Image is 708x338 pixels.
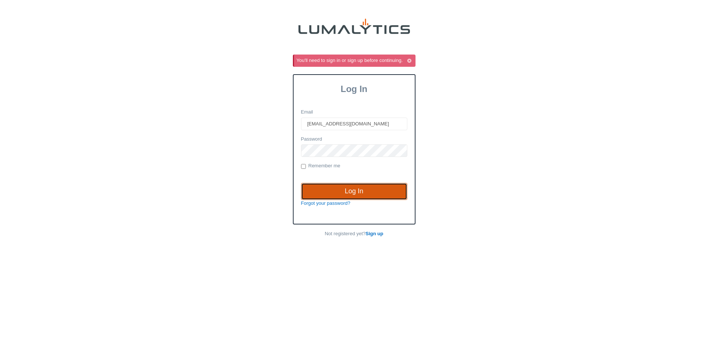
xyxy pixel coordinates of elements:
[301,118,407,130] input: Email
[301,163,340,170] label: Remember me
[293,230,416,237] p: Not registered yet?
[294,84,415,94] h3: Log In
[301,183,407,200] input: Log In
[301,136,322,143] label: Password
[297,57,414,64] div: You'll need to sign in or sign up before continuing.
[301,200,350,206] a: Forgot your password?
[366,231,384,236] a: Sign up
[301,164,306,169] input: Remember me
[301,109,313,116] label: Email
[298,19,410,34] img: lumalytics-black-e9b537c871f77d9ce8d3a6940f85695cd68c596e3f819dc492052d1098752254.png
